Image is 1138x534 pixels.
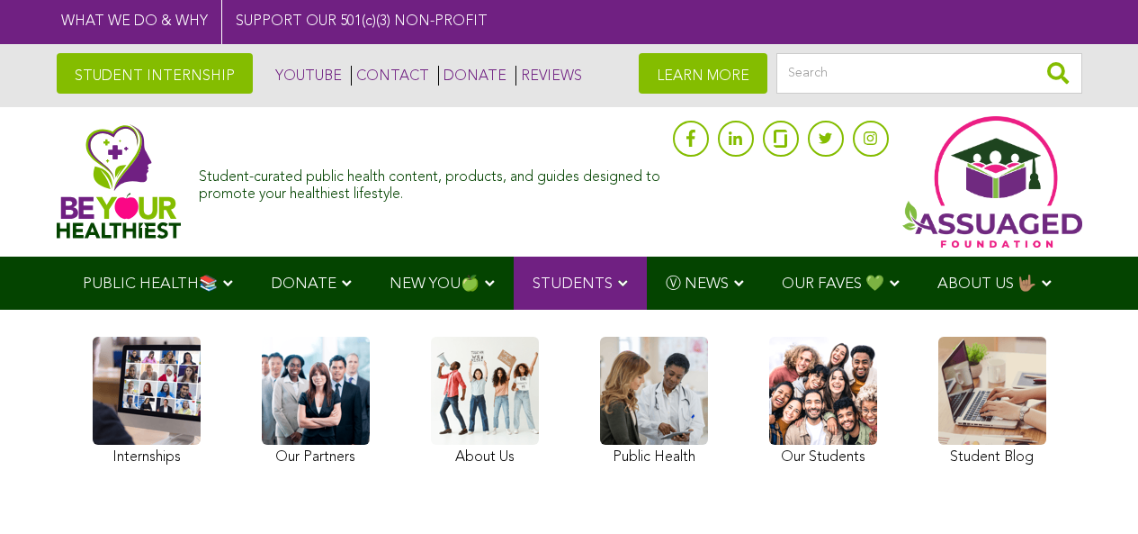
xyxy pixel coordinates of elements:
span: NEW YOU🍏 [390,276,479,292]
a: CONTACT [351,66,429,86]
iframe: Chat Widget [1048,448,1138,534]
a: REVIEWS [515,66,582,86]
img: Assuaged [57,124,182,239]
span: OUR FAVES 💚 [782,276,884,292]
span: ABOUT US 🤟🏽 [937,276,1036,292]
span: Ⓥ NEWS [666,276,729,292]
div: Student-curated public health content, products, and guides designed to promote your healthiest l... [199,160,663,204]
div: Navigation Menu [57,257,1082,310]
span: DONATE [271,276,336,292]
a: YOUTUBE [271,66,342,86]
img: Assuaged App [902,116,1082,248]
input: Search [776,53,1082,94]
a: STUDENT INTERNSHIP [57,53,253,94]
a: LEARN MORE [639,53,767,94]
img: glassdoor [774,130,786,148]
span: STUDENTS [533,276,613,292]
span: PUBLIC HEALTH📚 [83,276,218,292]
a: DONATE [438,66,506,86]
